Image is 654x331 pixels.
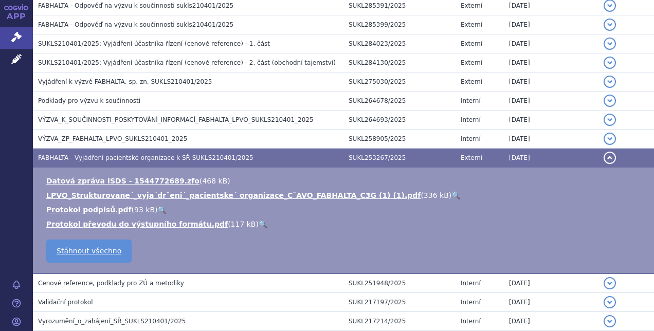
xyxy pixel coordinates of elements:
[504,53,598,72] td: [DATE]
[461,2,482,9] span: Externí
[259,220,267,228] a: 🔍
[46,220,228,228] a: Protokol převodu do výstupního formátu.pdf
[504,273,598,293] td: [DATE]
[461,135,481,142] span: Interní
[343,53,456,72] td: SUKL284130/2025
[231,220,256,228] span: 117 kB
[343,273,456,293] td: SUKL251948/2025
[38,21,233,28] span: FABHALTA - Odpověď na výzvu k součinnosti sukls210401/2025
[604,19,616,31] button: detail
[604,114,616,126] button: detail
[46,177,199,185] a: Datová zpráva ISDS - 1544772689.zfo
[504,34,598,53] td: [DATE]
[461,154,482,161] span: Externí
[46,206,132,214] a: Protokol podpisů.pdf
[46,219,644,229] li: ( )
[604,152,616,164] button: detail
[38,2,233,9] span: FABHALTA - Odpověď na výzvu k součinnosti sukls210401/2025
[461,116,481,123] span: Interní
[604,95,616,107] button: detail
[202,177,227,185] span: 468 kB
[461,299,481,306] span: Interní
[604,277,616,289] button: detail
[461,318,481,325] span: Interní
[343,130,456,149] td: SUKL258905/2025
[504,149,598,168] td: [DATE]
[504,91,598,111] td: [DATE]
[134,206,155,214] span: 93 kB
[451,191,460,199] a: 🔍
[343,312,456,331] td: SUKL217214/2025
[504,111,598,130] td: [DATE]
[461,78,482,85] span: Externí
[38,40,270,47] span: SUKLS210401/2025: Vyjádření účastníka řízení (cenové reference) - 1. část
[604,315,616,327] button: detail
[604,57,616,69] button: detail
[604,296,616,308] button: detail
[46,205,644,215] li: ( )
[504,130,598,149] td: [DATE]
[343,111,456,130] td: SUKL264693/2025
[38,135,187,142] span: VÝZVA_ZP_FABHALTA_LPVO_SUKLS210401_2025
[461,40,482,47] span: Externí
[461,280,481,287] span: Interní
[343,15,456,34] td: SUKL285399/2025
[604,133,616,145] button: detail
[343,34,456,53] td: SUKL284023/2025
[46,190,644,200] li: ( )
[343,293,456,312] td: SUKL217197/2025
[38,318,186,325] span: Vyrozumění_o_zahájení_SŘ_SUKLS210401/2025
[504,312,598,331] td: [DATE]
[38,97,140,104] span: Podklady pro výzvu k součinnosti
[38,280,184,287] span: Cenové reference, podklady pro ZÚ a metodiky
[38,59,336,66] span: SUKLS210401/2025: Vyjádření účastníka řízení (cenové reference) - 2. část (obchodní tajemství)
[38,116,314,123] span: VÝZVA_K_SOUČINNOSTI_POSKYTOVÁNÍ_INFORMACÍ_FABHALTA_LPVO_SUKLS210401_2025
[46,191,421,199] a: LPVO_Strukturovane´_vyja´drˇeni´_pacientske´ organizace_CˇAVO_FABHALTA_C3G (1) (1).pdf
[504,293,598,312] td: [DATE]
[38,78,212,85] span: Vyjádření k výzvě FABHALTA, sp. zn. SUKLS210401/2025
[343,149,456,168] td: SUKL253267/2025
[343,72,456,91] td: SUKL275030/2025
[504,72,598,91] td: [DATE]
[504,15,598,34] td: [DATE]
[46,176,644,186] li: ( )
[461,59,482,66] span: Externí
[38,299,93,306] span: Validační protokol
[343,91,456,111] td: SUKL264678/2025
[157,206,166,214] a: 🔍
[461,21,482,28] span: Externí
[424,191,449,199] span: 336 kB
[604,38,616,50] button: detail
[461,97,481,104] span: Interní
[604,76,616,88] button: detail
[38,154,253,161] span: FABHALTA - Vyjádření pacientské organizace k SŘ SUKLS210401/2025
[46,240,132,263] a: Stáhnout všechno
